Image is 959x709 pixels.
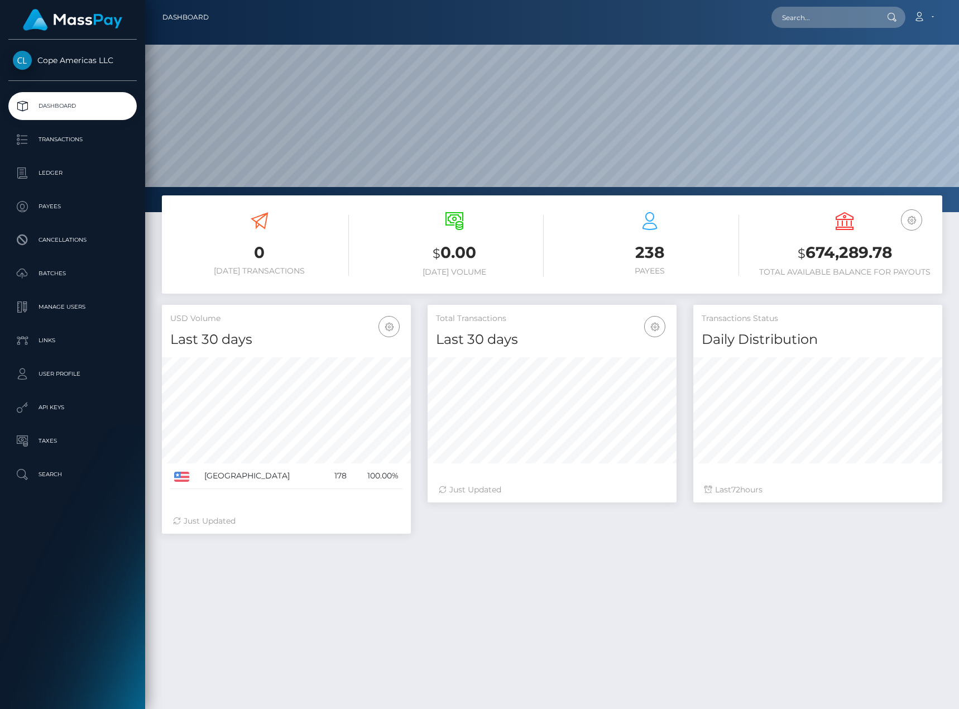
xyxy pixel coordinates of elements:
p: Search [13,466,132,483]
div: Last hours [704,484,931,496]
h5: Transactions Status [702,313,934,324]
p: Ledger [13,165,132,181]
a: Batches [8,260,137,288]
h4: Last 30 days [170,330,402,349]
h6: Total Available Balance for Payouts [756,267,934,277]
p: Payees [13,198,132,215]
p: Cancellations [13,232,132,248]
span: Cope Americas LLC [8,55,137,65]
h3: 238 [560,242,739,264]
h3: 0 [170,242,349,264]
h5: USD Volume [170,313,402,324]
a: Payees [8,193,137,221]
a: Manage Users [8,293,137,321]
h6: Payees [560,266,739,276]
p: Dashboard [13,98,132,114]
td: 100.00% [351,463,402,489]
small: $ [433,246,440,261]
p: Links [13,332,132,349]
h3: 674,289.78 [756,242,934,265]
h4: Daily Distribution [702,330,934,349]
a: User Profile [8,360,137,388]
a: Dashboard [162,6,209,29]
a: API Keys [8,394,137,421]
div: Just Updated [439,484,665,496]
a: Cancellations [8,226,137,254]
a: Ledger [8,159,137,187]
h5: Total Transactions [436,313,668,324]
a: Dashboard [8,92,137,120]
img: Cope Americas LLC [13,51,32,70]
a: Taxes [8,427,137,455]
a: Transactions [8,126,137,154]
p: Manage Users [13,299,132,315]
div: Just Updated [173,515,400,527]
p: User Profile [13,366,132,382]
p: Taxes [13,433,132,449]
p: Transactions [13,131,132,148]
a: Search [8,461,137,488]
img: US.png [174,472,189,482]
h6: [DATE] Transactions [170,266,349,276]
td: 178 [324,463,351,489]
input: Search... [771,7,876,28]
h4: Last 30 days [436,330,668,349]
p: Batches [13,265,132,282]
small: $ [798,246,805,261]
h6: [DATE] Volume [366,267,544,277]
td: [GEOGRAPHIC_DATA] [200,463,324,489]
a: Links [8,327,137,354]
h3: 0.00 [366,242,544,265]
p: API Keys [13,399,132,416]
img: MassPay Logo [23,9,122,31]
span: 72 [731,485,740,495]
